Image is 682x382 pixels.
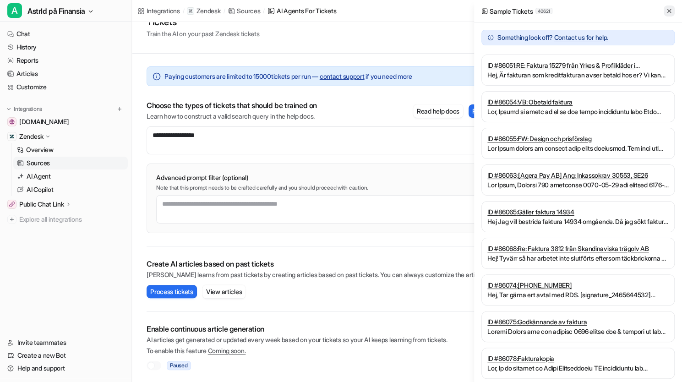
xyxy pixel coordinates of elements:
img: Zendesk [9,134,15,139]
span: Explore all integrations [19,212,124,227]
a: Chat [4,27,128,40]
a: contact support [320,72,365,80]
a: ID #86075:Godkännande av faktura [487,317,669,327]
p: Lor, Ipsumd si ametc ad el se doe tempo incididuntu labo Etdo magnaali enimadmi veniamq 570731? N... [487,107,669,116]
span: Contact us for help. [554,33,608,41]
p: Something look off? [497,33,608,42]
button: Read help docs [413,104,463,118]
p: [PERSON_NAME] learns from past tickets by creating articles based on past tickets. You can always... [147,270,520,279]
a: Invite teammates [4,336,128,349]
p: Hej, Är fakturan som kreditfakturan avser betald hos er? Vi kan inte se att vi mottagit den. Med ... [487,70,669,80]
a: ID #86074:[PHONE_NUMBER] [487,280,669,290]
p: Learn how to construct a valid search query in the help docs. [147,112,317,121]
img: Public Chat Link [9,202,15,207]
a: Explore all integrations [4,213,128,226]
a: Zendesk [187,6,220,16]
p: Loremi Dolors ame con adipisc 0696 elitse doe & tempori ut lab etd magn aliq en admi ven quisno e... [487,327,669,336]
p: AI articles get generated or updated every week based on your tickets so your AI keeps learning f... [147,335,520,344]
a: AI Copilot [13,183,128,196]
p: Zendesk [19,132,44,141]
p: To enable this feature [147,346,520,355]
a: Reports [4,54,128,67]
span: [DOMAIN_NAME] [19,117,69,126]
a: ID #86065:Gäller faktura 14934 [487,207,669,217]
img: explore all integrations [7,215,16,224]
p: Hej Jag vill bestrida faktura 14934 omgående. Då jag sökt faktura utställaren men ej fått återkop... [487,217,669,226]
a: ID #86068:Re: Faktura 3812 från Skandinaviska trägolv AB [487,244,669,253]
span: / [263,7,265,15]
a: Sources [228,6,260,16]
p: Lor Ipsum dolors am consect adip elits doeiusmod. Tem inci utl etd mag ali e-adminim venia Quisno... [487,143,669,153]
span: A [7,3,22,18]
p: Train the AI on your past Zendesk tickets [147,29,260,38]
span: AstrId på Finansia [27,5,85,17]
span: Coming soon. [208,347,246,355]
p: Overview [26,145,54,154]
p: Sample Tickets [490,6,533,16]
a: AI Agent [13,170,128,183]
a: ID #86051:RE: Faktura 15279 från Yrkes & Profilkläder i Nynäshamn Kommanditbolag [487,60,669,70]
a: ID #86063:[Agera Pay AB] Ang: Inkassokrav 30553, SE26 [487,170,669,180]
div: Sources [237,6,260,16]
a: ID #86055:FW: Design och prisförslag [487,134,669,143]
h1: Tickets [147,15,260,29]
a: ID #86054:VB: Obetald faktura [487,97,669,107]
a: Overview [13,143,128,156]
a: Articles [4,67,128,80]
p: AI Copilot [27,185,53,194]
p: Public Chat Link [19,200,64,209]
p: Choose the types of tickets that should be trained on [147,101,317,110]
button: View articles [202,285,246,298]
a: Help and support [4,362,128,375]
p: Zendesk [196,6,220,16]
a: Customize [4,81,128,93]
div: AI Agents for tickets [277,6,336,16]
p: Advanced prompt filter (optional) [156,173,511,182]
button: Preview sample [469,104,520,118]
a: wiki.finansia.se[DOMAIN_NAME] [4,115,128,128]
p: Enable continuous article generation [147,324,520,333]
button: Integrations [4,104,45,114]
p: Hej, Tar gärna ert avtal med RDS. [signature_2465644532] [PERSON_NAME] Inkassochef [PHONE_NUMBER]... [487,290,669,300]
img: expand menu [5,106,12,112]
a: AI Agents for tickets [267,6,336,16]
a: Integrations [137,6,180,16]
img: wiki.finansia.se [9,119,15,125]
span: Paying customers are limited to 15000 tickets per run — if you need more [164,71,412,81]
p: Note that this prompt needs to be crafted carefully and you should proceed with caution. [156,184,511,191]
p: Integrations [14,105,42,113]
p: Lor, Ip do sitamet co Adipi Elitseddoeiu TE incididuntu lab etdoloremagn al: 7845, en adminim ven... [487,363,669,373]
p: Create AI articles based on past tickets [147,259,520,268]
p: Lor Ipsum, Dolorsi 790 ametconse 0070-05-29 adi elitsed 6176-69-80. Do eiusmo temporin utlabor. @... [487,180,669,190]
span: 40621 [535,8,552,14]
a: Create a new Bot [4,349,128,362]
span: / [223,7,225,15]
a: Sources [13,157,128,169]
img: menu_add.svg [116,106,123,112]
p: AI Agent [27,172,51,181]
a: ID #86078:Fakturakopia [487,354,669,363]
a: History [4,41,128,54]
button: Process tickets [147,285,197,298]
div: Integrations [147,6,180,16]
span: / [183,7,185,15]
span: Paused [167,361,191,370]
p: Hej! Tyvärr så har arbetet inte slutförts eftersom täckbrickorna på elementrören har inte ersatts... [487,253,669,263]
p: Sources [27,158,50,168]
